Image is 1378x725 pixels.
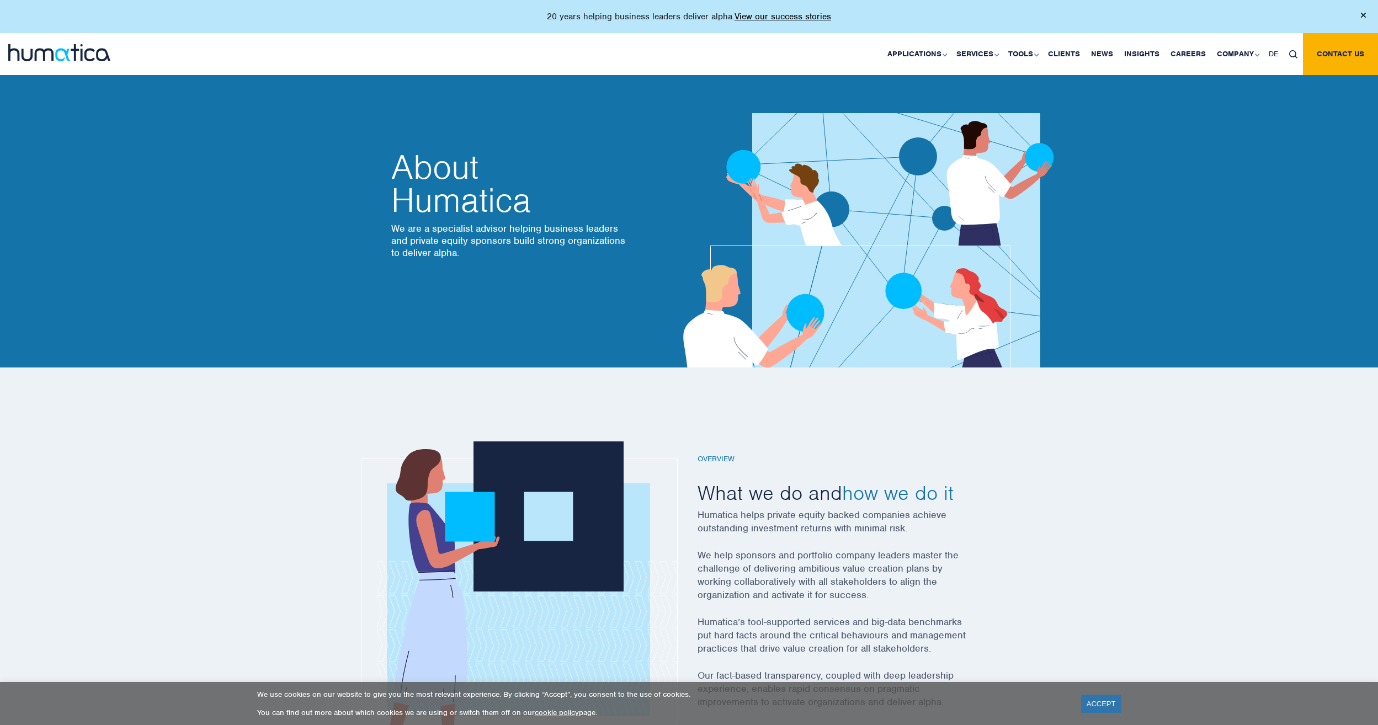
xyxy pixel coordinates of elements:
[651,49,1084,367] img: about_banner1
[1269,49,1278,58] span: DE
[391,151,629,217] h2: Humatica
[257,708,1067,717] p: You can find out more about which cookies we are using or switch them off on our page.
[1086,33,1119,75] a: News
[882,33,951,75] a: Applications
[1165,33,1211,75] a: Careers
[698,508,996,548] p: Humatica helps private equity backed companies achieve outstanding investment returns with minima...
[1303,33,1378,75] a: Contact us
[547,11,831,22] p: 20 years helping business leaders deliver alpha.
[1081,695,1121,713] a: ACCEPT
[391,222,629,259] p: We are a specialist advisor helping business leaders and private equity sponsors build strong org...
[8,44,110,61] img: logo
[1289,50,1297,58] img: search_icon
[391,151,629,184] span: About
[698,480,996,505] h2: What we do and
[535,708,579,717] a: cookie policy
[698,615,996,669] p: Humatica’s tool-supported services and big-data benchmarks put hard facts around the critical beh...
[1119,33,1165,75] a: Insights
[698,548,996,615] p: We help sponsors and portfolio company leaders master the challenge of delivering ambitious value...
[951,33,1003,75] a: Services
[1042,33,1086,75] a: Clients
[1211,33,1263,75] a: Company
[698,669,996,722] p: Our fact-based transparency, coupled with deep leadership experience, enables rapid consensus on ...
[842,480,954,505] span: how we do it
[257,690,1067,699] p: We use cookies on our website to give you the most relevant experience. By clicking “Accept”, you...
[698,455,996,464] h6: Overview
[1003,33,1042,75] a: Tools
[1263,33,1284,75] a: DE
[735,11,831,22] a: View our success stories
